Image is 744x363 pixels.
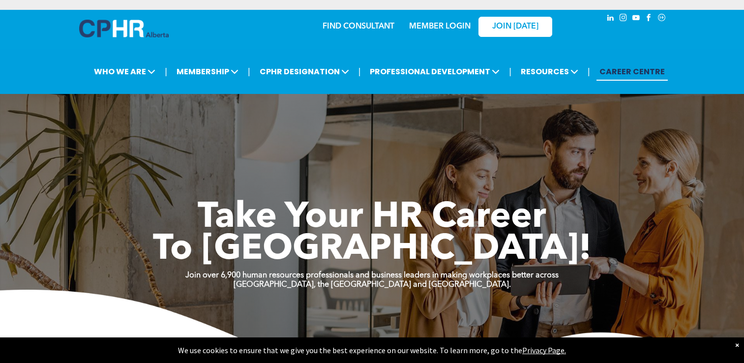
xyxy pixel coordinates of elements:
a: MEMBER LOGIN [409,23,471,30]
a: Privacy Page. [522,345,566,355]
span: WHO WE ARE [91,62,158,81]
li: | [248,61,250,82]
span: CPHR DESIGNATION [257,62,352,81]
a: CAREER CENTRE [596,62,668,81]
li: | [509,61,511,82]
span: RESOURCES [518,62,581,81]
li: | [165,61,167,82]
span: To [GEOGRAPHIC_DATA]! [153,232,592,268]
a: youtube [631,12,642,26]
a: facebook [644,12,655,26]
img: A blue and white logo for cp alberta [79,20,169,37]
a: Social network [656,12,667,26]
strong: Join over 6,900 human resources professionals and business leaders in making workplaces better ac... [185,272,559,279]
span: MEMBERSHIP [174,62,241,81]
a: linkedin [605,12,616,26]
li: | [588,61,590,82]
a: JOIN [DATE] [478,17,552,37]
span: PROFESSIONAL DEVELOPMENT [367,62,503,81]
div: Dismiss notification [735,340,739,350]
span: JOIN [DATE] [492,22,538,31]
strong: [GEOGRAPHIC_DATA], the [GEOGRAPHIC_DATA] and [GEOGRAPHIC_DATA]. [234,281,511,289]
li: | [358,61,361,82]
span: Take Your HR Career [198,200,546,236]
a: instagram [618,12,629,26]
a: FIND CONSULTANT [323,23,394,30]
